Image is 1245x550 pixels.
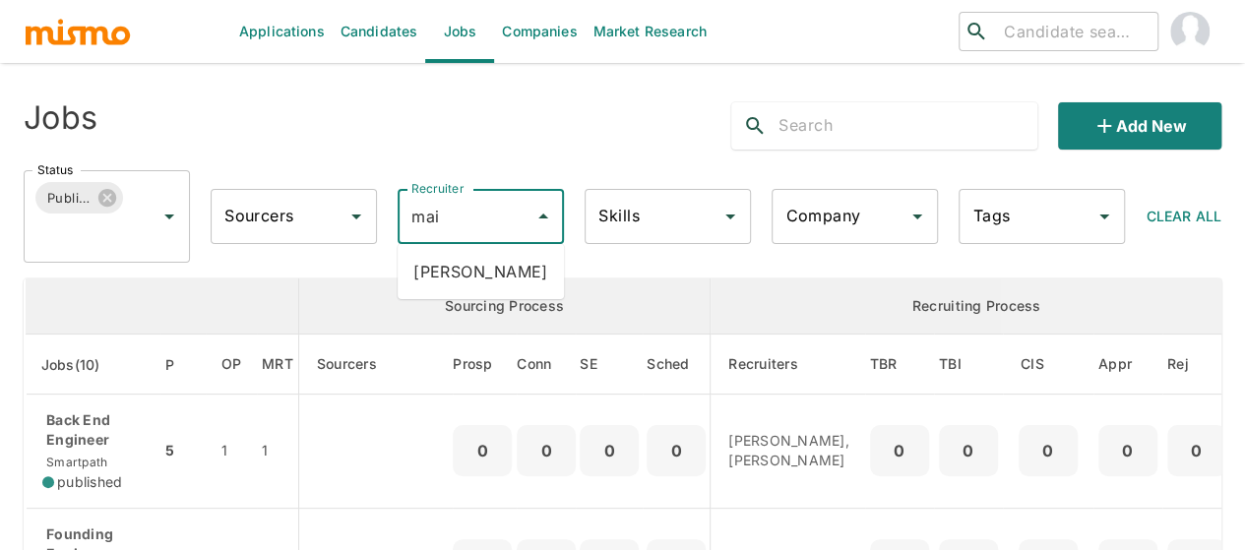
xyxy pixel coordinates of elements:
button: Close [529,203,557,230]
button: Add new [1058,102,1221,150]
p: 0 [588,437,631,464]
th: Sent Emails [576,335,643,395]
span: Jobs(10) [41,353,126,377]
th: Connections [517,335,576,395]
th: Approved [1093,335,1162,395]
p: 0 [654,437,698,464]
span: published [57,472,122,492]
button: Open [1090,203,1118,230]
p: Back End Engineer [42,410,145,450]
h4: Jobs [24,98,97,138]
th: Recruiting Process [711,278,1243,335]
p: 0 [461,437,504,464]
input: Candidate search [996,18,1150,45]
button: Open [156,203,183,230]
li: [PERSON_NAME] [398,252,564,291]
label: Recruiter [411,180,464,197]
th: Sourcing Process [298,278,711,335]
p: 0 [1106,437,1150,464]
span: P [165,353,200,377]
button: search [731,102,778,150]
p: 0 [878,437,921,464]
label: Status [37,161,73,178]
td: 5 [160,395,205,509]
th: To Be Interviewed [934,335,1003,395]
th: Rejected [1162,335,1243,395]
span: Smartpath [42,455,107,469]
div: Published [35,182,123,214]
button: Open [903,203,931,230]
p: 0 [525,437,568,464]
img: Maia Reyes [1170,12,1210,51]
td: 1 [257,395,298,509]
th: Recruiters [711,335,865,395]
p: [PERSON_NAME], [PERSON_NAME] [728,431,849,470]
th: Market Research Total [257,335,298,395]
p: 0 [947,437,990,464]
th: Prospects [453,335,517,395]
span: Clear All [1147,208,1221,224]
span: Published [35,187,102,210]
p: 0 [1027,437,1070,464]
button: Open [342,203,370,230]
td: 1 [206,395,258,509]
img: logo [24,17,132,46]
th: Sourcers [298,335,453,395]
th: Priority [160,335,205,395]
button: Open [716,203,744,230]
th: Client Interview Scheduled [1003,335,1093,395]
th: To Be Reviewed [865,335,934,395]
th: Sched [643,335,711,395]
p: 0 [1175,437,1218,464]
th: Open Positions [206,335,258,395]
input: Search [778,110,1037,142]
